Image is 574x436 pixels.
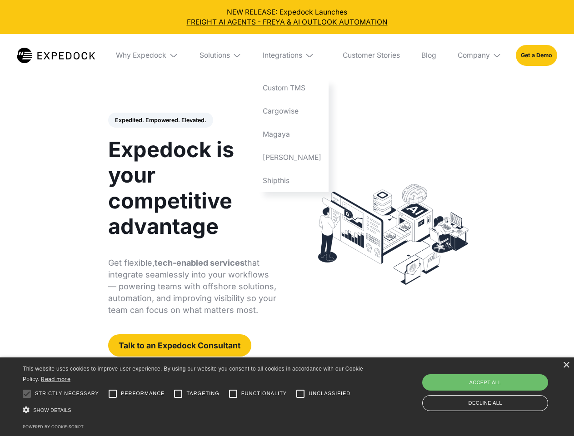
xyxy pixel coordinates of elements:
[241,390,287,397] span: Functionality
[200,51,230,60] div: Solutions
[450,34,509,77] div: Company
[7,7,567,27] div: NEW RELEASE: Expedock Launches
[309,390,350,397] span: Unclassified
[155,258,245,268] strong: tech-enabled services
[109,34,185,77] div: Why Expedock
[516,45,557,65] a: Get a Demo
[23,404,366,416] div: Show details
[41,376,70,382] a: Read more
[121,390,165,397] span: Performance
[23,366,363,382] span: This website uses cookies to improve user experience. By using our website you consent to all coo...
[256,169,329,192] a: Shipthis
[423,338,574,436] iframe: Chat Widget
[186,390,219,397] span: Targeting
[263,51,302,60] div: Integrations
[256,100,329,123] a: Cargowise
[33,407,71,413] span: Show details
[108,257,277,316] p: Get flexible, that integrate seamlessly into your workflows — powering teams with offshore soluti...
[458,51,490,60] div: Company
[7,17,567,27] a: FREIGHT AI AGENTS - FREYA & AI OUTLOOK AUTOMATION
[116,51,166,60] div: Why Expedock
[414,34,443,77] a: Blog
[192,34,249,77] div: Solutions
[256,77,329,192] nav: Integrations
[35,390,99,397] span: Strictly necessary
[256,146,329,169] a: [PERSON_NAME]
[23,424,84,429] a: Powered by cookie-script
[108,137,277,239] h1: Expedock is your competitive advantage
[256,123,329,146] a: Magaya
[256,34,329,77] div: Integrations
[108,334,251,357] a: Talk to an Expedock Consultant
[256,77,329,100] a: Custom TMS
[335,34,407,77] a: Customer Stories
